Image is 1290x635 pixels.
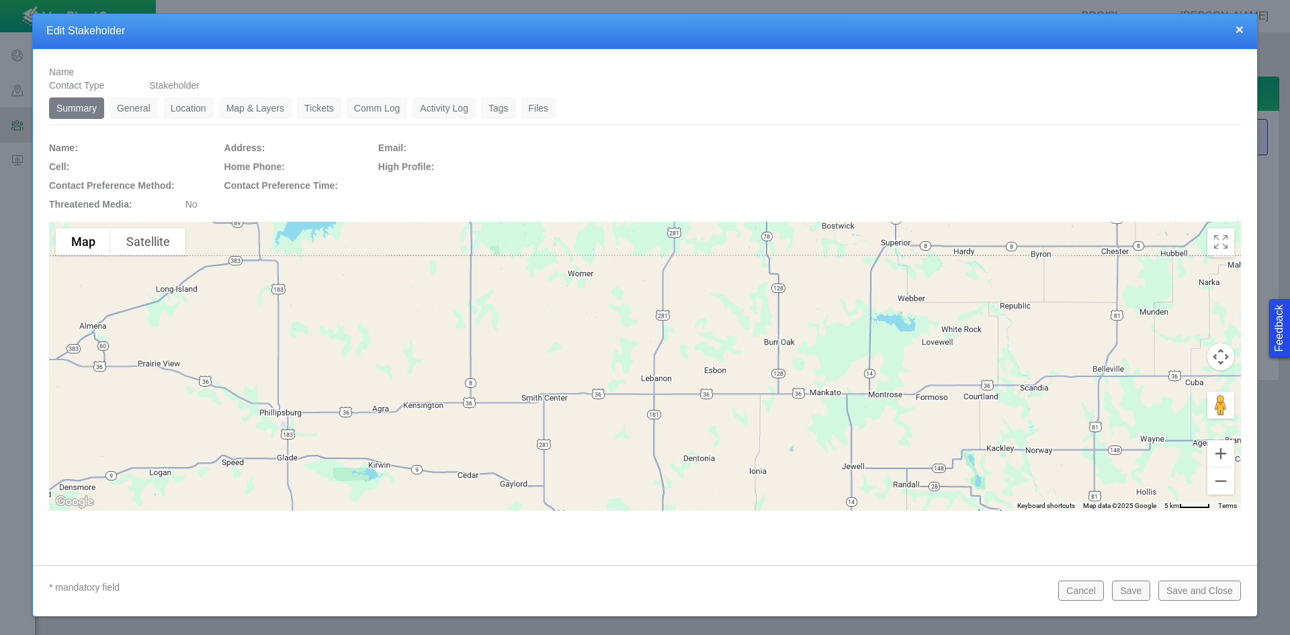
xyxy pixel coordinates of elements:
a: Location [163,97,214,119]
span: Stakeholder [149,80,200,91]
a: Activity Log [413,97,476,119]
a: Map & Layers [219,97,292,119]
a: General [110,97,158,119]
button: Save and Close [1158,581,1241,601]
span: Home Phone: [224,161,285,172]
a: Comm Log [347,97,407,119]
a: Tickets [297,97,341,119]
button: Zoom out [1207,468,1234,495]
button: close [1236,22,1244,36]
span: 5 km [1164,502,1179,509]
span: Map data ©2025 Google [1083,502,1156,509]
span: Address: [224,142,265,153]
a: Terms (opens in new tab) [1218,502,1237,509]
button: Save [1112,581,1150,601]
span: Contact Preference Time: [224,180,338,191]
a: Open this area in Google Maps (opens a new window) [52,493,97,511]
span: High Profile: [378,161,434,172]
span: * mandatory field [49,582,120,593]
h4: Edit Stakeholder [46,24,1244,38]
a: Files [521,97,556,119]
span: No [185,199,198,210]
button: Zoom in [1207,440,1234,467]
button: Drag Pegman onto the map to open Street View [1207,392,1234,419]
span: Cell: [49,161,69,172]
button: Map Scale: 5 km per 42 pixels [1160,501,1214,511]
span: Name: [49,142,78,153]
button: Show satellite imagery [111,228,185,255]
button: Toggle Fullscreen in browser window [1207,228,1234,255]
button: Show street map [56,228,111,255]
button: Cancel [1058,581,1104,601]
span: Threatened Media: [49,199,132,210]
button: Keyboard shortcuts [1017,501,1075,511]
span: Name [49,67,74,77]
a: Tags [481,97,516,119]
span: Contact Type [49,80,104,91]
img: Google [52,493,97,511]
button: Map camera controls [1207,343,1234,370]
span: Email: [378,142,406,153]
a: Summary [49,97,104,119]
span: Contact Preference Method: [49,180,175,191]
